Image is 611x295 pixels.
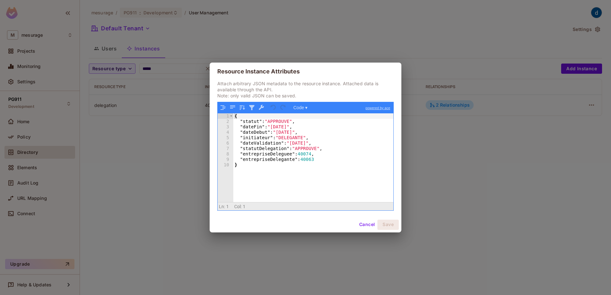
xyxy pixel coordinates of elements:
[291,103,310,112] button: Code ▾
[218,119,233,124] div: 2
[377,220,399,230] button: Save
[210,63,401,80] h2: Resource Instance Attributes
[217,80,394,99] p: Attach arbitrary JSON metadata to the resource instance. Attached data is available through the A...
[219,204,225,209] span: Ln:
[279,103,287,112] button: Redo (Ctrl+Shift+Z)
[234,204,242,209] span: Col:
[218,113,233,119] div: 1
[357,220,377,230] button: Cancel
[243,204,245,209] span: 1
[218,130,233,135] div: 4
[218,146,233,151] div: 7
[269,103,278,112] button: Undo last action (Ctrl+Z)
[238,103,246,112] button: Sort contents
[248,103,256,112] button: Filter, sort, or transform contents
[218,140,233,146] div: 6
[218,135,233,140] div: 5
[218,157,233,162] div: 9
[218,124,233,130] div: 3
[218,151,233,157] div: 8
[228,103,237,112] button: Compact JSON data, remove all whitespaces (Ctrl+Shift+I)
[218,162,233,168] div: 10
[362,102,393,114] a: powered by ace
[219,103,227,112] button: Format JSON data, with proper indentation and line feeds (Ctrl+I)
[257,103,266,112] button: Repair JSON: fix quotes and escape characters, remove comments and JSONP notation, turn JavaScrip...
[226,204,229,209] span: 1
